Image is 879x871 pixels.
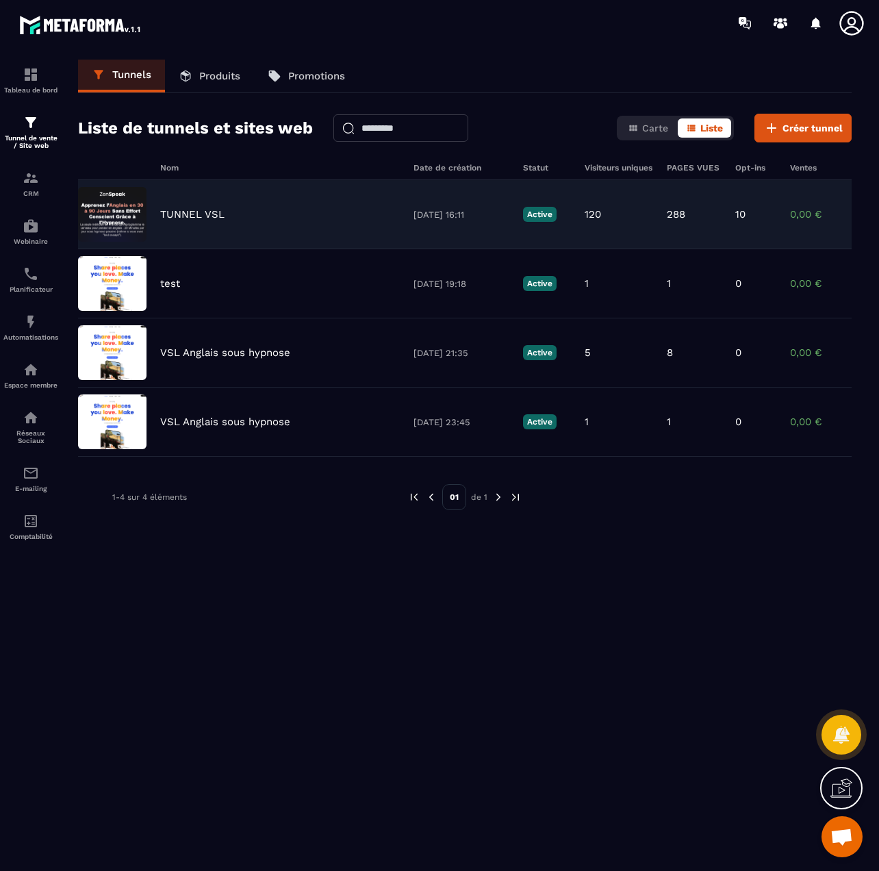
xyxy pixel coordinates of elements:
[754,114,852,142] button: Créer tunnel
[585,416,589,428] p: 1
[523,276,557,291] p: Active
[23,66,39,83] img: formation
[3,429,58,444] p: Réseaux Sociaux
[3,399,58,455] a: social-networksocial-networkRéseaux Sociaux
[735,416,741,428] p: 0
[23,218,39,234] img: automations
[3,160,58,207] a: formationformationCRM
[3,303,58,351] a: automationsautomationsAutomatisations
[678,118,731,138] button: Liste
[3,134,58,149] p: Tunnel de vente / Site web
[3,381,58,389] p: Espace membre
[413,417,509,427] p: [DATE] 23:45
[735,346,741,359] p: 0
[23,266,39,282] img: scheduler
[160,277,180,290] p: test
[3,86,58,94] p: Tableau de bord
[3,455,58,503] a: emailemailE-mailing
[3,286,58,293] p: Planificateur
[442,484,466,510] p: 01
[288,70,345,82] p: Promotions
[23,362,39,378] img: automations
[3,485,58,492] p: E-mailing
[78,187,146,242] img: image
[23,314,39,330] img: automations
[3,238,58,245] p: Webinaire
[160,163,400,173] h6: Nom
[642,123,668,134] span: Carte
[523,345,557,360] p: Active
[425,491,437,503] img: prev
[160,208,225,220] p: TUNNEL VSL
[3,351,58,399] a: automationsautomationsEspace membre
[509,491,522,503] img: next
[492,491,505,503] img: next
[585,208,601,220] p: 120
[3,104,58,160] a: formationformationTunnel de vente / Site web
[112,68,151,81] p: Tunnels
[413,163,509,173] h6: Date de création
[790,277,858,290] p: 0,00 €
[585,277,589,290] p: 1
[471,492,487,503] p: de 1
[23,170,39,186] img: formation
[23,465,39,481] img: email
[3,533,58,540] p: Comptabilité
[620,118,676,138] button: Carte
[667,346,673,359] p: 8
[523,207,557,222] p: Active
[23,513,39,529] img: accountant
[782,121,843,135] span: Créer tunnel
[78,60,165,92] a: Tunnels
[160,416,290,428] p: VSL Anglais sous hypnose
[735,208,746,220] p: 10
[3,56,58,104] a: formationformationTableau de bord
[523,163,571,173] h6: Statut
[523,414,557,429] p: Active
[78,325,146,380] img: image
[3,333,58,341] p: Automatisations
[790,346,858,359] p: 0,00 €
[19,12,142,37] img: logo
[667,416,671,428] p: 1
[254,60,359,92] a: Promotions
[413,210,509,220] p: [DATE] 16:11
[165,60,254,92] a: Produits
[78,394,146,449] img: image
[735,277,741,290] p: 0
[667,163,722,173] h6: PAGES VUES
[23,114,39,131] img: formation
[112,492,187,502] p: 1-4 sur 4 éléments
[585,163,653,173] h6: Visiteurs uniques
[585,346,591,359] p: 5
[3,207,58,255] a: automationsautomationsWebinaire
[3,190,58,197] p: CRM
[3,255,58,303] a: schedulerschedulerPlanificateur
[3,503,58,551] a: accountantaccountantComptabilité
[790,163,858,173] h6: Ventes
[413,279,509,289] p: [DATE] 19:18
[23,409,39,426] img: social-network
[199,70,240,82] p: Produits
[735,163,776,173] h6: Opt-ins
[78,114,313,142] h2: Liste de tunnels et sites web
[821,816,863,857] a: Mở cuộc trò chuyện
[667,208,685,220] p: 288
[413,348,509,358] p: [DATE] 21:35
[78,256,146,311] img: image
[790,208,858,220] p: 0,00 €
[667,277,671,290] p: 1
[790,416,858,428] p: 0,00 €
[408,491,420,503] img: prev
[700,123,723,134] span: Liste
[160,346,290,359] p: VSL Anglais sous hypnose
